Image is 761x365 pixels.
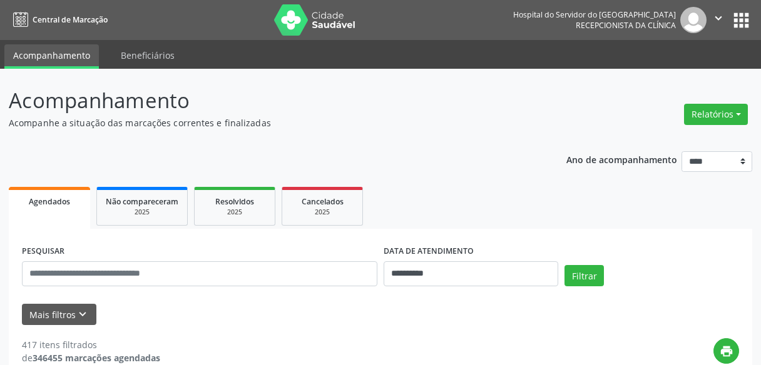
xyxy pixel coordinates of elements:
[712,11,725,25] i: 
[384,242,474,261] label: DATA DE ATENDIMENTO
[564,265,604,286] button: Filtrar
[9,85,529,116] p: Acompanhamento
[22,338,160,351] div: 417 itens filtrados
[4,44,99,69] a: Acompanhamento
[707,7,730,33] button: 
[106,196,178,207] span: Não compareceram
[22,242,64,261] label: PESQUISAR
[684,104,748,125] button: Relatórios
[713,338,739,364] button: print
[112,44,183,66] a: Beneficiários
[680,7,707,33] img: img
[9,116,529,129] p: Acompanhe a situação das marcações correntes e finalizadas
[22,304,96,326] button: Mais filtroskeyboard_arrow_down
[291,207,354,217] div: 2025
[76,307,89,321] i: keyboard_arrow_down
[576,20,676,31] span: Recepcionista da clínica
[720,344,733,358] i: print
[513,9,676,20] div: Hospital do Servidor do [GEOGRAPHIC_DATA]
[29,196,70,207] span: Agendados
[22,351,160,364] div: de
[730,9,752,31] button: apps
[106,207,178,217] div: 2025
[302,196,344,207] span: Cancelados
[566,151,677,167] p: Ano de acompanhamento
[33,14,108,25] span: Central de Marcação
[33,352,160,364] strong: 346455 marcações agendadas
[203,207,266,217] div: 2025
[9,9,108,30] a: Central de Marcação
[215,196,254,207] span: Resolvidos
